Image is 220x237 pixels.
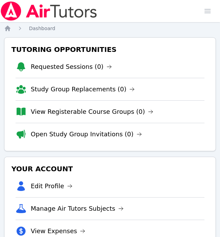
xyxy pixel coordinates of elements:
[31,226,85,236] a: View Expenses
[31,181,73,191] a: Edit Profile
[10,43,210,56] h3: Tutoring Opportunities
[31,84,135,94] a: Study Group Replacements (0)
[4,25,216,32] nav: Breadcrumb
[29,26,55,31] span: Dashboard
[31,107,153,117] a: View Registerable Course Groups (0)
[29,25,55,32] a: Dashboard
[10,163,210,175] h3: Your Account
[31,129,142,139] a: Open Study Group Invitations (0)
[31,62,112,72] a: Requested Sessions (0)
[31,204,124,213] a: Manage Air Tutors Subjects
